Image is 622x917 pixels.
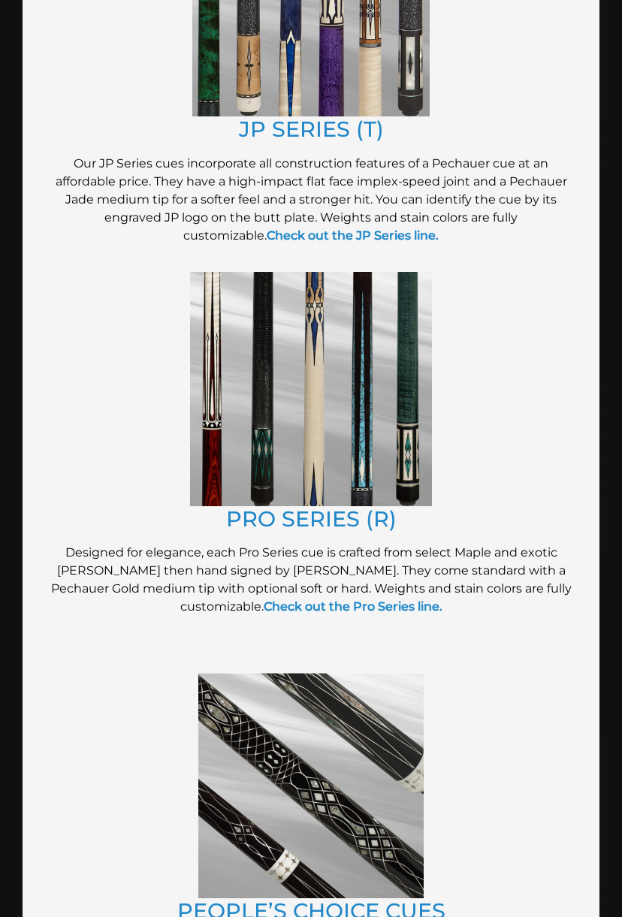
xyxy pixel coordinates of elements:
p: Designed for elegance, each Pro Series cue is crafted from select Maple and exotic [PERSON_NAME] ... [45,544,577,616]
a: Check out the JP Series line. [267,228,439,243]
a: JP SERIES (T) [239,116,384,142]
p: Our JP Series cues incorporate all construction features of a Pechauer cue at an affordable price... [45,155,577,245]
a: Check out the Pro Series line. [264,599,442,614]
a: PRO SERIES (R) [226,505,397,532]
